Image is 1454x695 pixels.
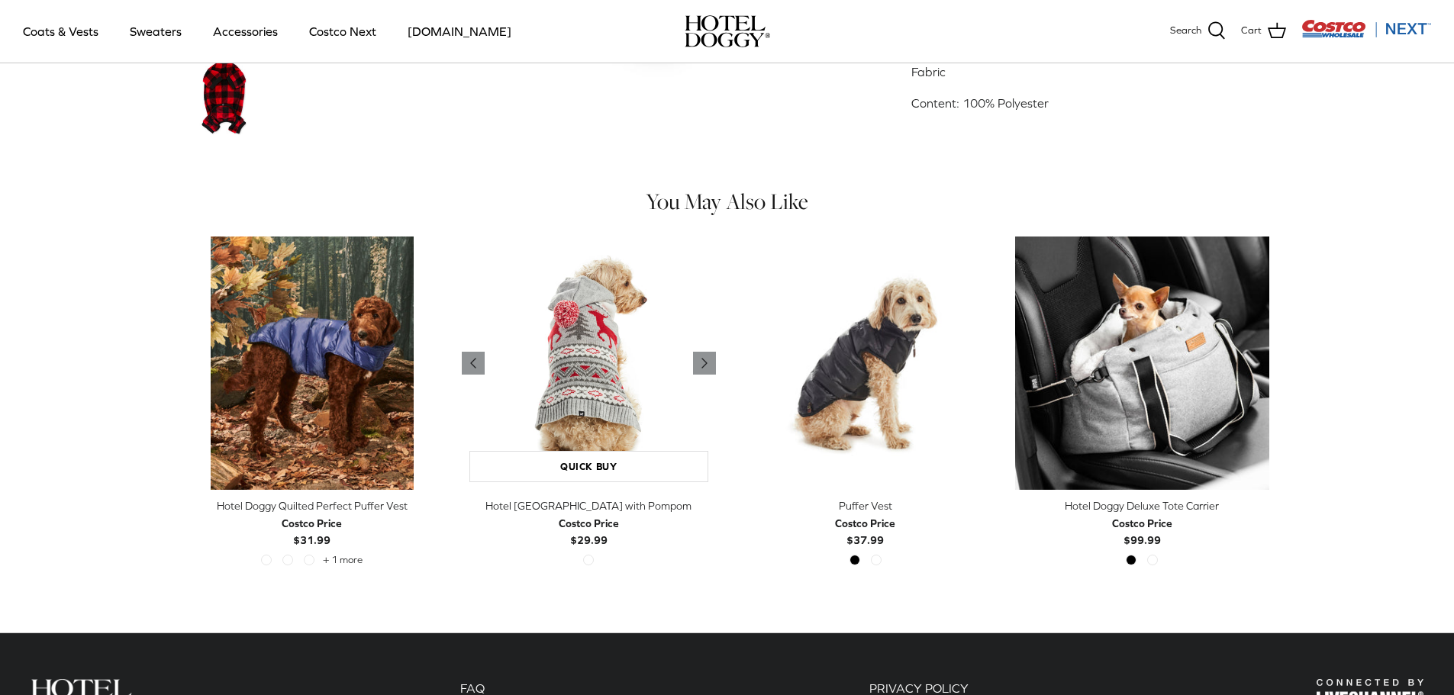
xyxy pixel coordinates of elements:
img: hoteldoggycom [685,15,770,47]
a: Visit Costco Next [1301,29,1431,40]
a: Hotel Doggy Fair Isle Sweater with Pompom [462,236,716,491]
a: FAQ [460,681,485,695]
a: Cart [1241,21,1286,41]
a: Previous [693,352,716,375]
a: PRIVACY POLICY [869,681,969,695]
a: hoteldoggy.com hoteldoggycom [685,15,770,47]
a: Thumbnail Link [185,49,262,144]
a: Hotel Doggy Quilted Perfect Puffer Vest Costco Price$31.99 [185,497,440,549]
a: Sweaters [116,5,195,57]
div: Puffer Vest [739,497,993,514]
a: Hotel Doggy Deluxe Tote Carrier Costco Price$99.99 [1015,497,1269,549]
div: Costco Price [559,515,619,532]
a: Hotel [GEOGRAPHIC_DATA] with Pompom Costco Price$29.99 [462,497,716,549]
span: + 1 more [323,555,363,565]
a: Costco Next [295,5,390,57]
a: Puffer Vest Costco Price$37.99 [739,497,993,549]
img: Costco Next [1301,19,1431,38]
b: $37.99 [835,515,895,546]
div: Costco Price [835,515,895,532]
div: Costco Price [1112,515,1172,532]
a: Hotel Doggy Deluxe Tote Carrier [1015,236,1269,491]
a: Accessories [199,5,292,57]
div: Hotel [GEOGRAPHIC_DATA] with Pompom [462,497,716,514]
a: Previous [462,352,485,375]
b: $99.99 [1112,515,1172,546]
a: Coats & Vests [9,5,112,57]
b: $31.99 [282,515,342,546]
div: Hotel Doggy Deluxe Tote Carrier [1015,497,1269,514]
div: Hotel Doggy Quilted Perfect Puffer Vest [185,497,440,514]
a: Hotel Doggy Quilted Perfect Puffer Vest [185,236,440,491]
span: Search [1170,23,1201,39]
span: Cart [1241,23,1262,39]
a: [DOMAIN_NAME] [394,5,525,57]
p: Content: 100% Polyester [911,94,1269,114]
a: Puffer Vest [739,236,993,491]
a: Quick buy [469,451,708,482]
a: Search [1170,21,1226,41]
div: Costco Price [282,515,342,532]
h4: You May Also Like [185,190,1269,214]
b: $29.99 [559,515,619,546]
